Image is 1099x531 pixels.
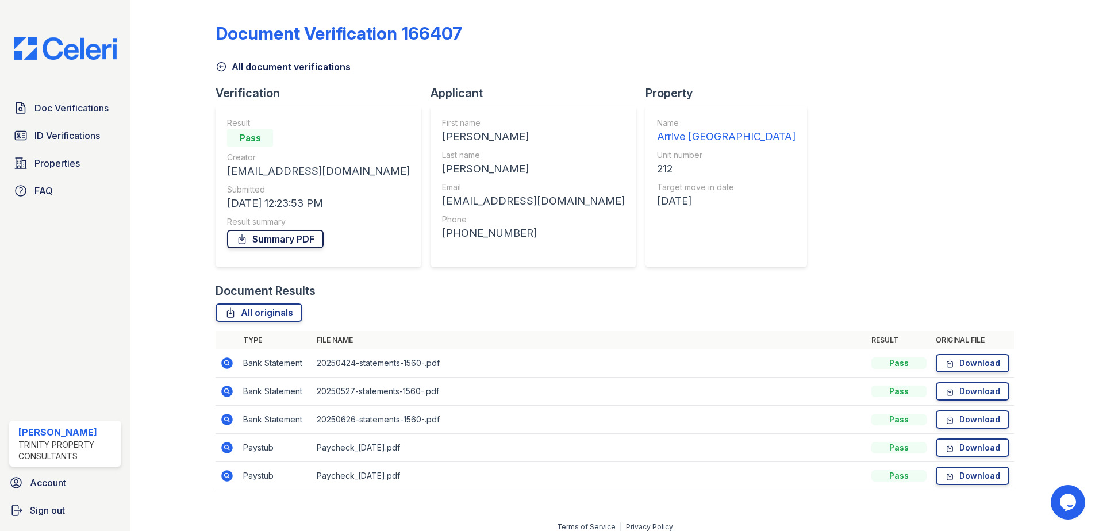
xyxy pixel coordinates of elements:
td: Bank Statement [239,378,312,406]
a: Summary PDF [227,230,324,248]
a: Download [936,354,1009,372]
div: [PHONE_NUMBER] [442,225,625,241]
div: Creator [227,152,410,163]
div: Pass [871,414,927,425]
span: FAQ [34,184,53,198]
a: All document verifications [216,60,351,74]
span: Sign out [30,503,65,517]
div: [PERSON_NAME] [18,425,117,439]
div: First name [442,117,625,129]
a: Terms of Service [557,522,616,531]
span: ID Verifications [34,129,100,143]
a: FAQ [9,179,121,202]
div: Pass [227,129,273,147]
td: Paycheck_[DATE].pdf [312,434,867,462]
span: Doc Verifications [34,101,109,115]
a: Privacy Policy [626,522,673,531]
div: 212 [657,161,796,177]
a: Doc Verifications [9,97,121,120]
div: [EMAIL_ADDRESS][DOMAIN_NAME] [227,163,410,179]
a: Download [936,382,1009,401]
div: Pass [871,357,927,369]
td: 20250424-statements-1560-.pdf [312,349,867,378]
div: Trinity Property Consultants [18,439,117,462]
th: Original file [931,331,1014,349]
th: File name [312,331,867,349]
a: ID Verifications [9,124,121,147]
td: Paycheck_[DATE].pdf [312,462,867,490]
td: 20250626-statements-1560-.pdf [312,406,867,434]
a: Properties [9,152,121,175]
div: | [620,522,622,531]
img: CE_Logo_Blue-a8612792a0a2168367f1c8372b55b34899dd931a85d93a1a3d3e32e68fde9ad4.png [5,37,126,60]
div: Pass [871,470,927,482]
a: Name Arrive [GEOGRAPHIC_DATA] [657,117,796,145]
th: Result [867,331,931,349]
div: [PERSON_NAME] [442,161,625,177]
td: Bank Statement [239,406,312,434]
td: Paystub [239,434,312,462]
div: Last name [442,149,625,161]
div: Pass [871,386,927,397]
span: Account [30,476,66,490]
a: Download [936,438,1009,457]
div: [EMAIL_ADDRESS][DOMAIN_NAME] [442,193,625,209]
iframe: chat widget [1051,485,1088,520]
td: 20250527-statements-1560-.pdf [312,378,867,406]
div: Result [227,117,410,129]
div: [PERSON_NAME] [442,129,625,145]
th: Type [239,331,312,349]
div: Unit number [657,149,796,161]
a: Account [5,471,126,494]
div: Verification [216,85,431,101]
a: All originals [216,303,302,322]
div: Phone [442,214,625,225]
td: Paystub [239,462,312,490]
div: Email [442,182,625,193]
td: Bank Statement [239,349,312,378]
div: Document Results [216,283,316,299]
div: Property [645,85,816,101]
a: Sign out [5,499,126,522]
a: Download [936,467,1009,485]
div: Name [657,117,796,129]
span: Properties [34,156,80,170]
div: Target move in date [657,182,796,193]
div: Pass [871,442,927,453]
div: Arrive [GEOGRAPHIC_DATA] [657,129,796,145]
div: Submitted [227,184,410,195]
div: [DATE] [657,193,796,209]
div: Result summary [227,216,410,228]
div: [DATE] 12:23:53 PM [227,195,410,211]
div: Applicant [431,85,645,101]
div: Document Verification 166407 [216,23,462,44]
a: Download [936,410,1009,429]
